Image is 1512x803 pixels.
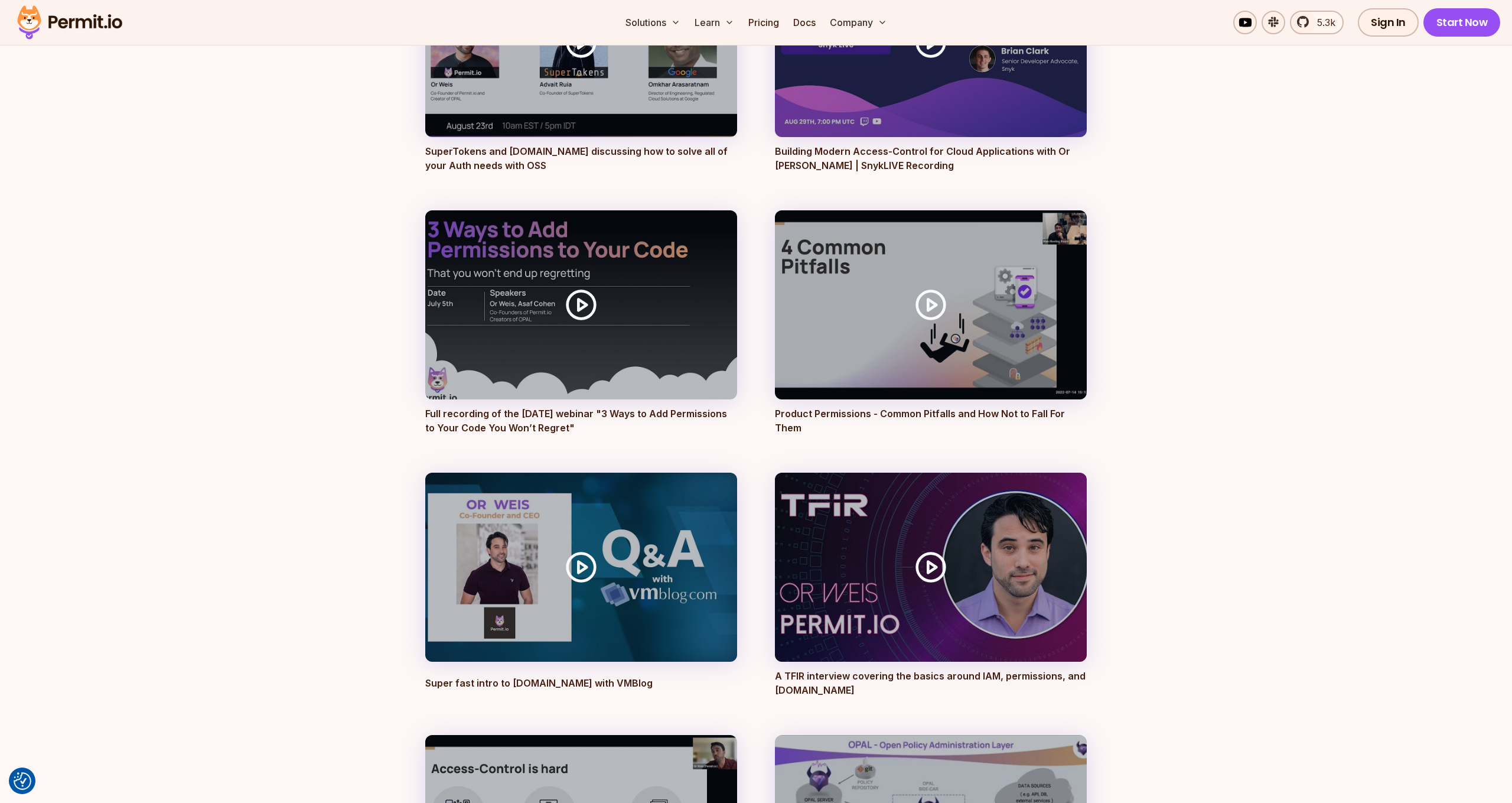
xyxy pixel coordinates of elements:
a: 5.3k [1290,11,1344,34]
button: Solutions [621,11,685,34]
img: Revisit consent button [14,772,31,790]
p: Full recording of the [DATE] webinar "3 Ways to Add Permissions to Your Code You Won’t Regret" [425,407,737,435]
p: Building Modern Access-Control for Cloud Applications with Or [PERSON_NAME] | SnykLIVE Recording [775,144,1087,173]
img: Permit logo [12,2,128,43]
a: Sign In [1358,8,1419,37]
button: Learn [690,11,739,34]
p: A TFIR interview covering the basics around IAM, permissions, and [DOMAIN_NAME] [775,669,1087,697]
p: SuperTokens and [DOMAIN_NAME] discussing how to solve all of your Auth needs with OSS [425,144,737,173]
button: Consent Preferences [14,772,31,790]
a: Docs [788,11,820,34]
p: Super fast intro to [DOMAIN_NAME] with VMBlog [425,676,737,697]
span: 5.3k [1310,15,1335,30]
a: Start Now [1423,8,1501,37]
a: Pricing [744,11,784,34]
button: Company [825,11,892,34]
p: Product Permissions - Common Pitfalls and How Not to Fall For Them [775,407,1087,435]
